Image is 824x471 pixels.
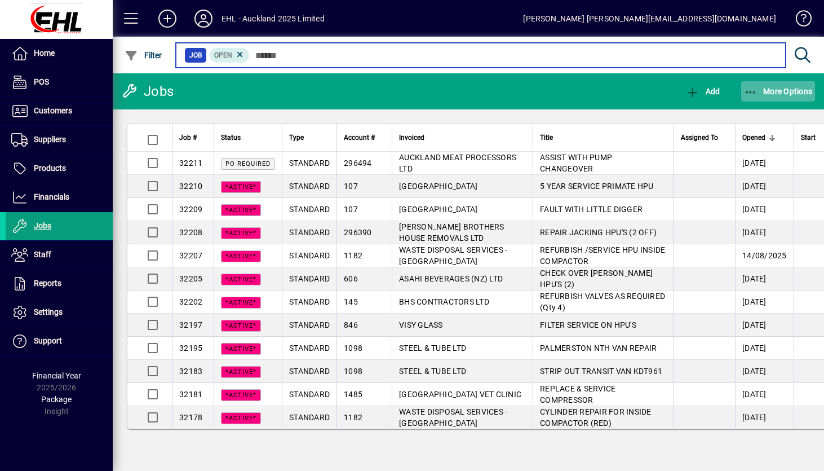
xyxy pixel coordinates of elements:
[6,327,113,355] a: Support
[6,68,113,96] a: POS
[399,274,503,283] span: ASAHI BEVERAGES (NZ) LTD
[34,164,66,173] span: Products
[179,413,202,422] span: 32178
[344,367,362,376] span: 1098
[225,160,271,168] span: PO REQUIRED
[289,390,330,399] span: STANDARD
[344,131,375,144] span: Account #
[399,182,477,191] span: [GEOGRAPHIC_DATA]
[6,241,113,269] a: Staff
[344,131,385,144] div: Account #
[179,320,202,329] span: 32197
[399,245,507,266] span: WASTE DISPOSAL SERVICES - [GEOGRAPHIC_DATA]
[399,344,466,353] span: STEEL & TUBE LTD
[179,182,202,191] span: 32210
[34,279,61,288] span: Reports
[344,228,372,237] span: 296390
[735,383,794,406] td: [DATE]
[179,251,202,260] span: 32207
[289,131,304,144] span: Type
[189,50,202,61] span: Job
[34,221,51,230] span: Jobs
[34,49,55,58] span: Home
[540,384,615,404] span: REPLACE & SERVICE COMPRESSOR
[540,367,662,376] span: STRIP OUT TRANSIT VAN KDT961
[344,159,372,168] span: 296494
[289,228,330,237] span: STANDARD
[681,131,728,144] div: Assigned To
[6,155,113,183] a: Products
[289,182,330,191] span: STANDARD
[185,8,221,29] button: Profile
[6,298,113,327] a: Settings
[735,360,794,383] td: [DATE]
[344,413,362,422] span: 1182
[399,131,526,144] div: Invoiced
[210,48,250,63] mat-chip: Open Status: Open
[344,390,362,399] span: 1485
[34,77,49,86] span: POS
[744,87,813,96] span: More Options
[344,274,358,283] span: 606
[6,270,113,298] a: Reports
[399,367,466,376] span: STEEL & TUBE LTD
[735,314,794,337] td: [DATE]
[540,205,643,214] span: FAULT WITH LITTLE DIGGER
[6,126,113,154] a: Suppliers
[179,390,202,399] span: 32181
[540,182,654,191] span: 5 YEAR SERVICE PRIMATE HPU
[540,153,612,173] span: ASSIST WITH PUMP CHANGEOVER
[742,131,765,144] span: Opened
[540,320,636,329] span: FILTER SERVICE ON HPU'S
[735,198,794,221] td: [DATE]
[540,268,653,289] span: CHECK OVER [PERSON_NAME] HPU'S (2)
[289,205,330,214] span: STANDARD
[32,371,81,380] span: Financial Year
[34,250,51,259] span: Staff
[179,228,202,237] span: 32208
[399,222,504,243] span: [PERSON_NAME] BROTHERS HOUSE REMOVALS LTD
[34,307,63,316] span: Settings
[179,131,197,144] span: Job #
[344,297,358,306] span: 145
[735,406,794,429] td: [DATE]
[6,183,113,212] a: Financials
[121,82,174,100] div: Jobs
[540,292,665,312] span: REFURBISH VALVES AS REQUIRED (Qty 4)
[523,10,776,28] div: [PERSON_NAME] [PERSON_NAME][EMAIL_ADDRESS][DOMAIN_NAME]
[289,251,330,260] span: STANDARD
[540,228,657,237] span: REPAIR JACKING HPU'S (2 OFF)
[540,131,553,144] span: Title
[122,45,165,65] button: Filter
[125,51,162,60] span: Filter
[683,81,723,102] button: Add
[787,2,810,39] a: Knowledge Base
[399,205,477,214] span: [GEOGRAPHIC_DATA]
[735,175,794,198] td: [DATE]
[681,131,718,144] span: Assigned To
[686,87,720,96] span: Add
[41,395,72,404] span: Package
[399,390,521,399] span: [GEOGRAPHIC_DATA] VET CLINIC
[6,97,113,125] a: Customers
[540,407,652,428] span: CYLINDER REPAIR FOR INSIDE COMPACTOR (RED)
[179,205,202,214] span: 32209
[179,131,207,144] div: Job #
[735,221,794,244] td: [DATE]
[179,274,202,283] span: 32205
[735,337,794,360] td: [DATE]
[34,192,69,201] span: Financials
[399,131,424,144] span: Invoiced
[214,51,232,59] span: Open
[34,135,66,144] span: Suppliers
[344,205,358,214] span: 107
[289,297,330,306] span: STANDARD
[540,344,657,353] span: PALMERSTON NTH VAN REPAIR
[540,245,665,266] span: REFURBISH /SERVICE HPU INSIDE COMPACTOR
[149,8,185,29] button: Add
[801,131,816,144] span: Start
[399,320,443,329] span: VISY GLASS
[289,344,330,353] span: STANDARD
[289,159,330,168] span: STANDARD
[179,367,202,376] span: 32183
